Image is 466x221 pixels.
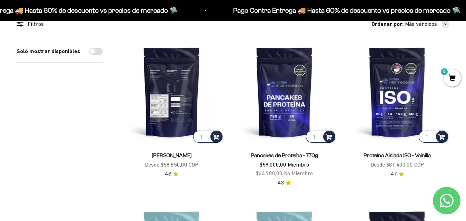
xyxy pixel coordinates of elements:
[440,68,448,76] mark: 0
[251,152,318,158] a: Pancakes de Proteína - 770g
[278,179,291,187] a: 4.34.3 de 5.0 estrellas
[256,170,282,176] span: $64.900,00
[119,40,224,144] img: Proteína Whey - Vainilla
[232,5,460,16] p: Pago Contra Entrega 🚚 Hasta 60% de descuento vs precios de mercado 🛸
[371,20,404,29] span: Ordenar por:
[405,20,437,29] span: Más vendidos
[288,161,309,168] span: Miembro
[391,170,397,178] span: 4.7
[444,75,461,82] a: 0
[364,152,431,158] a: Proteína Aislada ISO - Vainilla
[17,47,80,56] label: Solo mostrar disponibles
[17,20,103,29] div: Filtros
[260,161,286,168] span: $59.000,00
[405,20,449,29] button: Más vendidos
[391,170,404,178] a: 4.74.7 de 5.0 estrellas
[152,152,192,158] a: [PERSON_NAME]
[278,179,284,187] span: 4.3
[165,170,171,178] span: 4.8
[165,170,178,178] a: 4.84.8 de 5.0 estrellas
[284,170,313,176] span: No Miembro
[370,160,424,169] sale-price: Desde $81.400,00 COP
[145,160,198,169] sale-price: Desde $58.850,00 COP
